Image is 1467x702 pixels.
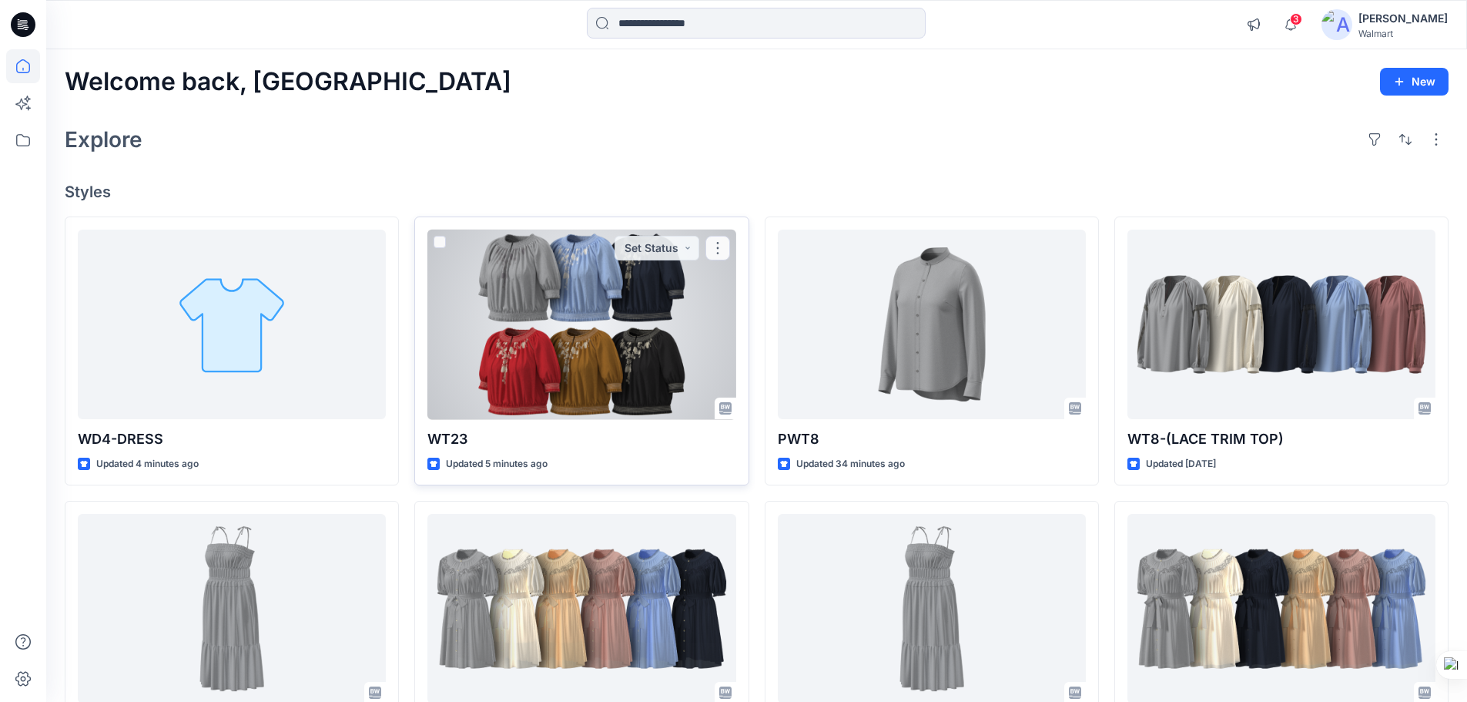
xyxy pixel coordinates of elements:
p: Updated 34 minutes ago [796,456,905,472]
h4: Styles [65,183,1449,201]
h2: Explore [65,127,142,152]
p: WD4-DRESS [78,428,386,450]
a: WT8-(LACE TRIM TOP) [1127,230,1435,420]
span: 3 [1290,13,1302,25]
img: avatar [1321,9,1352,40]
div: [PERSON_NAME] [1358,9,1448,28]
p: Updated [DATE] [1146,456,1216,472]
p: WT8-(LACE TRIM TOP) [1127,428,1435,450]
h2: Welcome back, [GEOGRAPHIC_DATA] [65,68,511,96]
p: Updated 4 minutes ago [96,456,199,472]
a: WD4-DRESS [78,230,386,420]
button: New [1380,68,1449,96]
div: Walmart [1358,28,1448,39]
a: WT23 [427,230,735,420]
p: PWT8 [778,428,1086,450]
a: PWT8 [778,230,1086,420]
p: WT23 [427,428,735,450]
p: Updated 5 minutes ago [446,456,548,472]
